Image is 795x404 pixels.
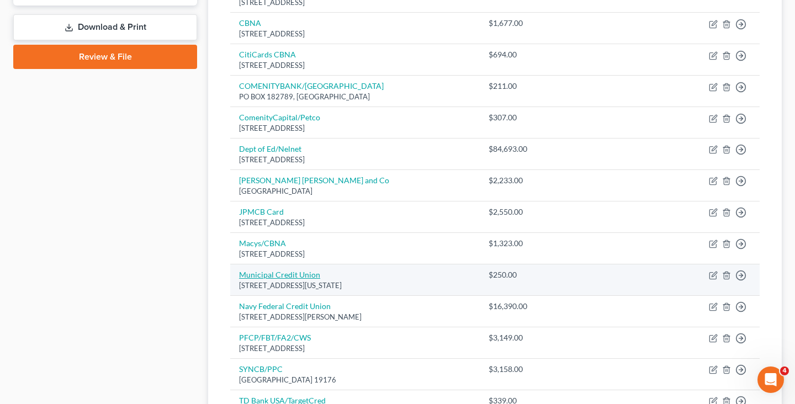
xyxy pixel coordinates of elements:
[239,18,261,28] a: CBNA
[239,81,384,91] a: COMENITYBANK/[GEOGRAPHIC_DATA]
[239,217,471,228] div: [STREET_ADDRESS]
[239,333,311,342] a: PFCP/FBT/FA2/CWS
[239,312,471,322] div: [STREET_ADDRESS][PERSON_NAME]
[489,238,554,249] div: $1,323.00
[239,123,471,134] div: [STREET_ADDRESS]
[239,144,301,153] a: Dept of Ed/Nelnet
[489,143,554,155] div: $84,693.00
[239,375,471,385] div: [GEOGRAPHIC_DATA] 19176
[239,238,286,248] a: Macys/CBNA
[489,301,554,312] div: $16,390.00
[239,343,471,354] div: [STREET_ADDRESS]
[239,92,471,102] div: PO BOX 182789, [GEOGRAPHIC_DATA]
[239,270,320,279] a: Municipal Credit Union
[239,176,389,185] a: [PERSON_NAME] [PERSON_NAME] and Co
[757,366,784,393] iframe: Intercom live chat
[489,18,554,29] div: $1,677.00
[489,112,554,123] div: $307.00
[13,14,197,40] a: Download & Print
[239,29,471,39] div: [STREET_ADDRESS]
[13,45,197,69] a: Review & File
[239,207,284,216] a: JPMCB Card
[489,332,554,343] div: $3,149.00
[239,186,471,196] div: [GEOGRAPHIC_DATA]
[489,206,554,217] div: $2,550.00
[239,155,471,165] div: [STREET_ADDRESS]
[239,364,283,374] a: SYNCB/PPC
[489,175,554,186] div: $2,233.00
[489,81,554,92] div: $211.00
[489,269,554,280] div: $250.00
[239,280,471,291] div: [STREET_ADDRESS][US_STATE]
[780,366,789,375] span: 4
[489,49,554,60] div: $694.00
[239,60,471,71] div: [STREET_ADDRESS]
[239,113,320,122] a: ComenityCapital/Petco
[239,249,471,259] div: [STREET_ADDRESS]
[239,50,296,59] a: CitiCards CBNA
[489,364,554,375] div: $3,158.00
[239,301,331,311] a: Navy Federal Credit Union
